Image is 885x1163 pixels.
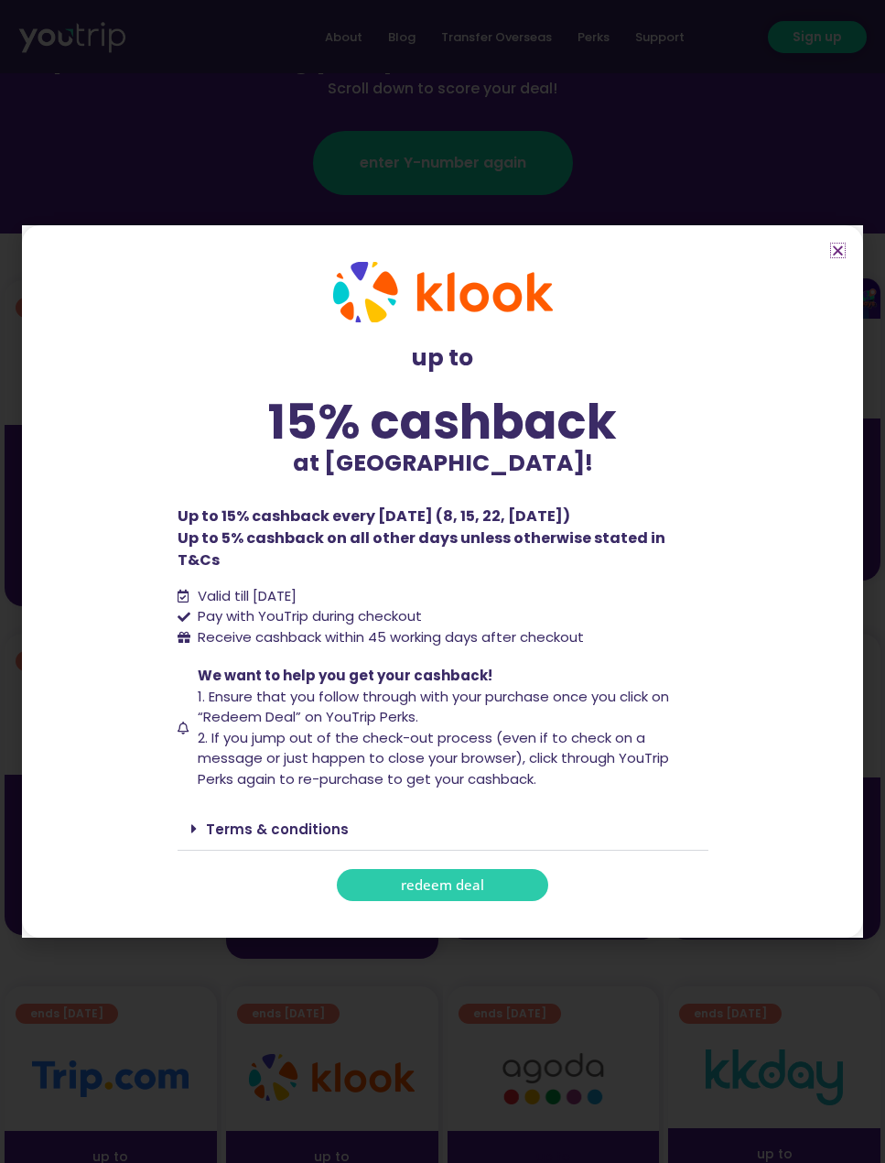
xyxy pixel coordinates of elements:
[178,808,708,851] div: Terms & conditions
[198,666,492,685] span: We want to help you get your cashback!
[198,687,669,727] span: 1. Ensure that you follow through with your purchase once you click on “Redeem Deal” on YouTrip P...
[831,244,845,257] a: Close
[193,606,422,627] span: Pay with YouTrip during checkout
[178,341,708,375] p: up to
[178,397,708,446] div: 15% cashback
[401,878,484,892] span: redeem deal
[178,446,708,481] p: at [GEOGRAPHIC_DATA]!
[206,820,349,839] a: Terms & conditions
[178,505,708,571] p: Up to 15% cashback every [DATE] (8, 15, 22, [DATE]) Up to 5% cashback on all other days unless ot...
[337,869,548,901] a: redeem deal
[193,627,584,648] span: Receive cashback within 45 working days after checkout
[193,586,297,607] span: Valid till [DATE]
[198,728,669,788] span: 2. If you jump out of the check-out process (even if to check on a message or just happen to clos...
